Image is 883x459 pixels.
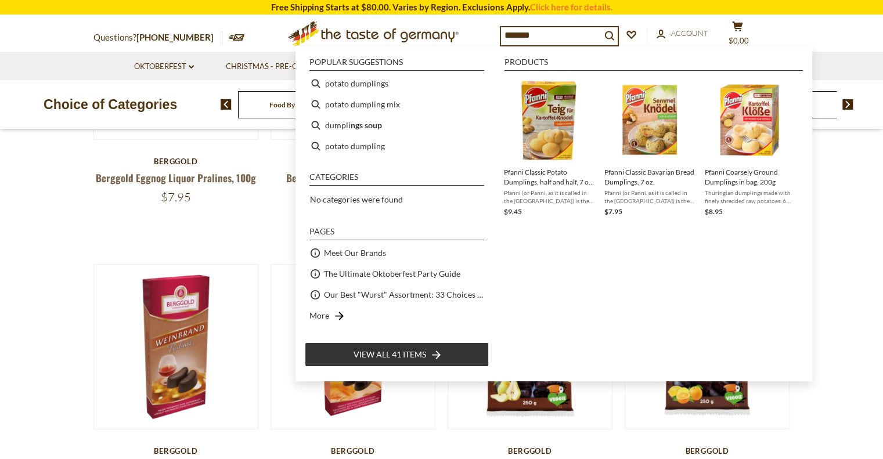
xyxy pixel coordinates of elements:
img: Berggold "Alte Liebe" Cream-Filled Praline Assortment, 100g [271,265,435,429]
img: Pfanni Coarsely Ground Dumplings [708,78,792,162]
b: ngs soup [351,118,382,132]
span: Thuringian dumplings made with finely shredded raw potatoes. 6 dumplings in easy to use cooking b... [705,189,796,205]
div: Berggold [93,446,259,456]
div: Berggold [625,446,790,456]
img: previous arrow [221,99,232,110]
img: next arrow [842,99,853,110]
span: No categories were found [310,194,403,204]
span: Pfanni Coarsely Ground Dumplings in bag, 200g [705,167,796,187]
li: Meet Our Brands [305,243,489,263]
span: Pfanni Classic Bavarian Bread Dumplings, 7 oz. [604,167,695,187]
li: Popular suggestions [309,58,484,71]
span: Account [671,28,708,38]
a: Berggold Chocolate Apricot Jelly Pralines, 300g [286,171,420,197]
li: potato dumpling mix [305,94,489,115]
a: Berggold Eggnog Liquor Pralines, 100g [96,171,256,185]
a: Food By Category [269,100,325,109]
li: Our Best "Wurst" Assortment: 33 Choices For The Grillabend [305,284,489,305]
span: $7.95 [604,207,622,216]
a: Christmas - PRE-ORDER [226,60,325,73]
li: More [305,305,489,326]
div: Berggold [271,157,436,166]
div: Berggold [93,157,259,166]
div: Berggold [271,446,436,456]
a: Pfanni Coarsely Ground DumplingsPfanni Coarsely Ground Dumplings in bag, 200gThuringian dumplings... [705,78,796,218]
li: Pfanni Coarsely Ground Dumplings in bag, 200g [700,73,801,222]
a: The Ultimate Oktoberfest Party Guide [324,267,460,280]
li: dumplings soup [305,115,489,136]
img: Pfanni Classic Bavarian Bread Dumplings [608,78,692,162]
span: Pfanni (or Panni, as it is called in the [GEOGRAPHIC_DATA]) is the leading brand of potato and br... [504,189,595,205]
a: Pfanni Classic Potato Dumplings, half and half, 7 oz, 9 pcPfanni (or Panni, as it is called in th... [504,78,595,218]
li: potato dumpling [305,136,489,157]
li: The Ultimate Oktoberfest Party Guide [305,263,489,284]
div: Berggold [448,446,613,456]
span: Pfanni Classic Potato Dumplings, half and half, 7 oz, 9 pc [504,167,595,187]
li: Products [504,58,803,71]
span: $0.00 [729,36,749,45]
li: Pfanni Classic Bavarian Bread Dumplings, 7 oz. [600,73,700,222]
p: Questions? [93,30,222,45]
a: Account [657,27,708,40]
span: View all 41 items [354,348,426,361]
a: Click here for details. [530,2,612,12]
li: Pfanni Classic Potato Dumplings, half and half, 7 oz, 9 pc [499,73,600,222]
a: [PHONE_NUMBER] [136,32,214,42]
img: Berggold Thuringian Brandy-Cream Filled Pralines, 100g [94,265,258,429]
li: potato dumplings [305,73,489,94]
span: $9.45 [504,207,522,216]
li: View all 41 items [305,342,489,367]
li: Pages [309,227,484,240]
li: Categories [309,173,484,186]
span: Pfanni (or Panni, as it is called in the [GEOGRAPHIC_DATA]) is the leading brand of potato and br... [604,189,695,205]
span: $7.95 [161,190,191,204]
div: Instant Search Results [295,47,812,381]
a: Oktoberfest [134,60,194,73]
span: $8.95 [705,207,723,216]
a: Pfanni Classic Bavarian Bread DumplingsPfanni Classic Bavarian Bread Dumplings, 7 oz.Pfanni (or P... [604,78,695,218]
a: Meet Our Brands [324,246,386,259]
button: $0.00 [720,21,755,50]
a: Our Best "Wurst" Assortment: 33 Choices For The Grillabend [324,288,484,301]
